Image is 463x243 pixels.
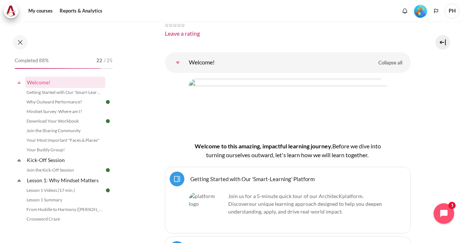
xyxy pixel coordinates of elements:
[189,192,387,215] p: Join us for a 5-minute quick tour of our ArchitecK platform. Discover
[190,175,315,182] a: Getting Started with Our 'Smart-Learning' Platform
[228,201,382,215] span: .
[411,4,430,18] a: Level #5
[373,57,408,69] a: Collapse all
[399,6,410,17] div: Show notification window with no new notifications
[24,205,105,214] a: From Huddle to Harmony ([PERSON_NAME]'s Story)
[6,6,16,17] img: Architeck
[24,136,105,145] a: Your Most Important "Faces & Places"
[15,177,23,184] span: Collapse
[414,5,427,18] img: Level #5
[165,30,200,37] a: Leave a rating
[24,196,105,204] a: Lesson 1 Summary
[189,192,226,229] img: platform logo
[24,117,105,126] a: Download Your Workbook
[24,186,105,195] a: Lesson 1 Videos (17 min.)
[15,79,23,86] span: Collapse
[15,68,101,69] div: 88%
[206,142,381,158] span: efore we dive into turning ourselves outward, let's learn how we will learn together.
[332,142,336,149] span: B
[105,118,111,124] img: Done
[26,77,105,87] a: Welcome!
[24,107,105,116] a: Mindset Survey: Where am I?
[26,175,105,185] a: Lesson 1: Why Mindset Matters
[26,4,55,18] a: My courses
[24,98,105,106] a: Why Outward Performance?
[4,4,22,18] a: Architeck Architeck
[24,88,105,97] a: Getting Started with Our 'Smart-Learning' Platform
[26,155,105,165] a: Kick-Off Session
[414,4,427,18] div: Level #5
[15,156,23,164] span: Collapse
[96,57,102,64] span: 22
[104,57,113,64] span: / 25
[24,166,105,175] a: Join the Kick-Off Session
[378,59,402,67] span: Collapse all
[445,4,459,18] a: User menu
[15,57,49,64] span: Completed 88%
[188,142,387,159] h4: Welcome to this amazing, impactful learning journey.
[170,55,185,70] a: Welcome!
[105,187,111,194] img: Done
[24,126,105,135] a: Join the Sharing Community
[24,215,105,223] a: Crossword Craze
[105,167,111,173] img: Done
[57,4,105,18] a: Reports & Analytics
[445,4,459,18] span: PH
[431,6,442,17] button: Languages
[228,201,382,215] span: our unique learning approach designed to help you deepen understanding, apply, and drive real-wor...
[24,145,105,154] a: Your Buddy Group!
[105,99,111,105] img: Done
